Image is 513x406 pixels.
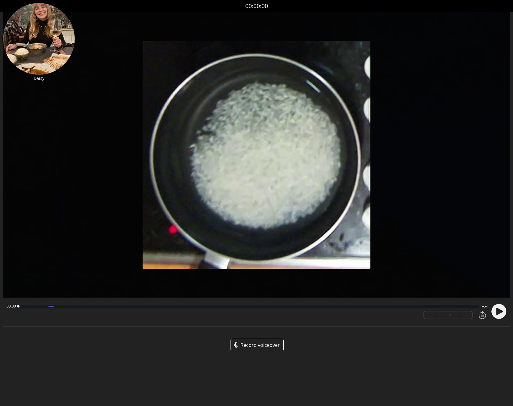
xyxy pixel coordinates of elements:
[231,339,284,351] a: Record voiceover
[2,75,75,81] p: Daisy
[143,41,370,269] img: Poster Image
[2,2,75,75] img: DM
[436,311,460,319] div: 1 ×
[240,341,280,349] span: Record voiceover
[460,311,472,319] button: +
[7,304,16,309] span: 00:00
[424,311,436,319] button: −
[482,304,487,309] span: --:--
[245,2,268,11] a: 00:00:00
